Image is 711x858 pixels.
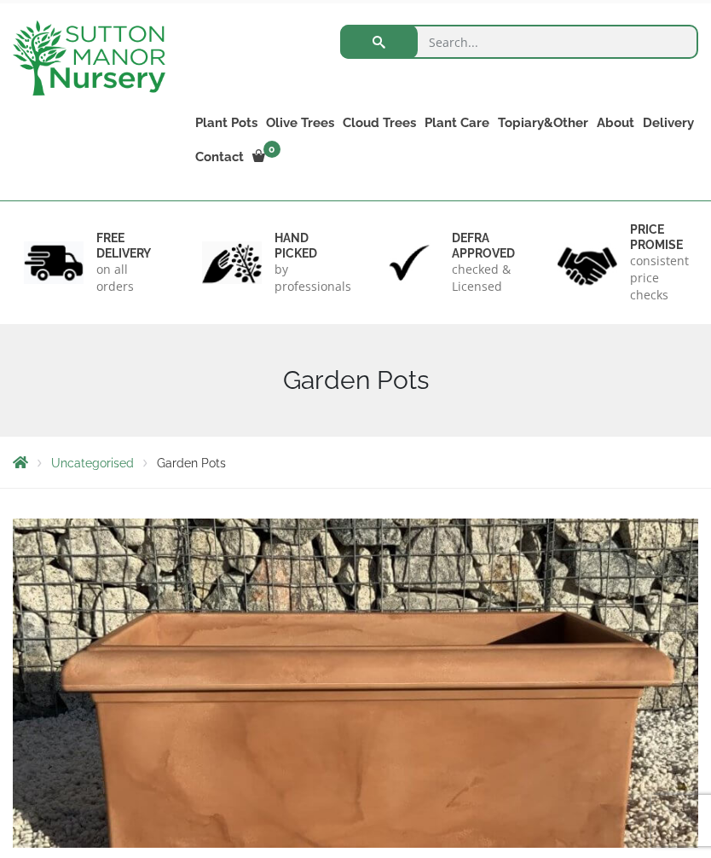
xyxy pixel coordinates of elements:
a: Cloud Trees [338,111,420,135]
nav: Breadcrumbs [13,455,698,469]
a: Garden Pots [13,674,698,690]
h1: Garden Pots [13,365,698,396]
input: Search... [340,25,699,59]
h6: hand picked [275,230,351,261]
h6: FREE DELIVERY [96,230,154,261]
img: 4.jpg [558,236,617,288]
a: Topiary&Other [494,111,592,135]
a: About [592,111,639,135]
p: on all orders [96,261,154,295]
span: 0 [263,141,280,158]
a: Delivery [639,111,698,135]
img: 1.jpg [24,241,84,285]
a: Uncategorised [51,456,134,470]
span: Garden Pots [157,456,226,470]
img: logo [13,20,165,96]
p: by professionals [275,261,351,295]
a: 0 [248,145,286,169]
img: Garden Pots - IMG 8388 1024x1024 1 [13,519,698,848]
p: consistent price checks [630,252,689,304]
img: 3.jpg [379,241,439,285]
a: Plant Care [420,111,494,135]
h6: Defra approved [452,230,515,261]
a: Contact [191,145,248,169]
img: 2.jpg [202,241,262,285]
a: Olive Trees [262,111,338,135]
h6: Price promise [630,222,689,252]
a: Plant Pots [191,111,262,135]
p: checked & Licensed [452,261,515,295]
